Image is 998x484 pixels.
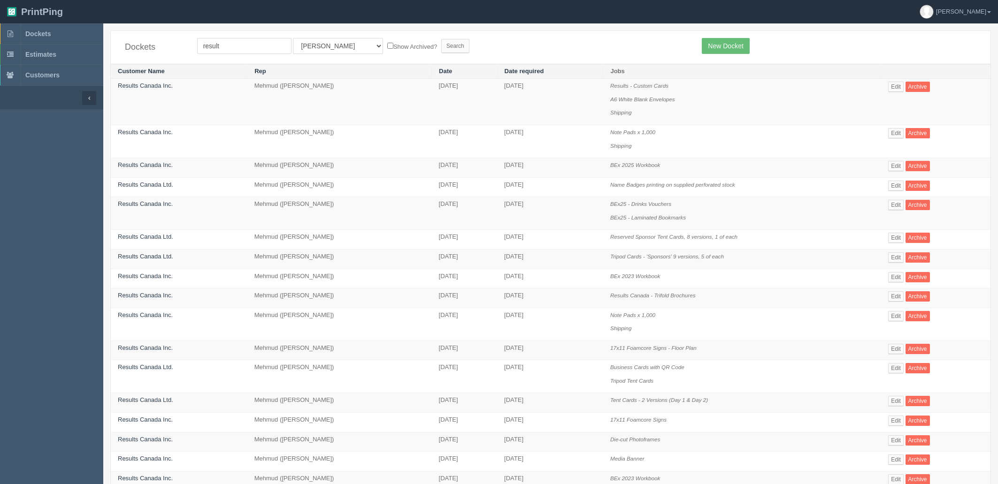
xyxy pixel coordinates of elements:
[610,234,737,240] i: Reserved Sponsor Tent Cards, 8 versions, 1 of each
[432,125,498,158] td: [DATE]
[118,129,173,136] a: Results Canada Inc.
[118,161,173,168] a: Results Canada Inc.
[387,43,393,49] input: Show Archived?
[888,363,904,373] a: Edit
[118,82,173,89] a: Results Canada Inc.
[247,393,432,413] td: Mehmud ([PERSON_NAME])
[610,96,675,102] i: A6 White Blank Envelopes
[888,200,904,210] a: Edit
[888,311,904,321] a: Edit
[702,38,749,54] a: New Docket
[906,181,930,191] a: Archive
[497,158,603,178] td: [DATE]
[432,452,498,471] td: [DATE]
[118,416,173,423] a: Results Canada Inc.
[610,162,660,168] i: BEx 2025 Workbook
[254,68,266,75] a: Rep
[497,340,603,360] td: [DATE]
[497,432,603,452] td: [DATE]
[888,272,904,282] a: Edit
[247,79,432,125] td: Mehmud ([PERSON_NAME])
[118,455,173,462] a: Results Canada Inc.
[497,230,603,250] td: [DATE]
[25,51,56,58] span: Estimates
[888,435,904,446] a: Edit
[118,68,165,75] a: Customer Name
[432,393,498,413] td: [DATE]
[441,39,469,53] input: Search
[610,181,735,188] i: Name Badges printing on supplied perforated stock
[610,345,697,351] i: 17x11 Foamcore Signs - Floor Plan
[432,249,498,269] td: [DATE]
[432,340,498,360] td: [DATE]
[118,475,173,482] a: Results Canada Inc.
[610,475,660,481] i: BEx 2023 Workbook
[247,269,432,288] td: Mehmud ([PERSON_NAME])
[906,435,930,446] a: Archive
[247,177,432,197] td: Mehmud ([PERSON_NAME])
[387,41,437,52] label: Show Archived?
[906,363,930,373] a: Archive
[118,253,173,260] a: Results Canada Ltd.
[888,396,904,406] a: Edit
[7,7,16,16] img: logo-3e63b451c926e2ac314895c53de4908e5d424f24456219fb08d385ab2e579770.png
[610,436,660,442] i: Die-cut Photoframes
[906,82,930,92] a: Archive
[25,30,51,38] span: Dockets
[906,200,930,210] a: Archive
[497,269,603,288] td: [DATE]
[432,413,498,432] td: [DATE]
[497,288,603,308] td: [DATE]
[497,249,603,269] td: [DATE]
[247,308,432,340] td: Mehmud ([PERSON_NAME])
[610,364,684,370] i: Business Cards with QR Code
[906,161,930,171] a: Archive
[888,233,904,243] a: Edit
[118,181,173,188] a: Results Canada Ltd.
[497,360,603,393] td: [DATE]
[888,344,904,354] a: Edit
[118,311,173,318] a: Results Canada Inc.
[247,158,432,178] td: Mehmud ([PERSON_NAME])
[888,454,904,465] a: Edit
[432,288,498,308] td: [DATE]
[610,129,655,135] i: Note Pads x 1,000
[888,181,904,191] a: Edit
[906,291,930,302] a: Archive
[247,452,432,471] td: Mehmud ([PERSON_NAME])
[247,249,432,269] td: Mehmud ([PERSON_NAME])
[497,197,603,230] td: [DATE]
[906,128,930,138] a: Archive
[497,393,603,413] td: [DATE]
[888,161,904,171] a: Edit
[610,455,645,461] i: Media Banner
[497,177,603,197] td: [DATE]
[118,292,173,299] a: Results Canada Inc.
[906,311,930,321] a: Archive
[497,79,603,125] td: [DATE]
[906,252,930,263] a: Archive
[610,214,686,220] i: BEx25 - Laminated Bookmarks
[906,233,930,243] a: Archive
[118,396,173,403] a: Results Canada Ltd.
[906,344,930,354] a: Archive
[505,68,544,75] a: Date required
[247,413,432,432] td: Mehmud ([PERSON_NAME])
[497,452,603,471] td: [DATE]
[432,432,498,452] td: [DATE]
[247,197,432,230] td: Mehmud ([PERSON_NAME])
[610,201,671,207] i: BEx25 - Drinks Vouchers
[888,82,904,92] a: Edit
[906,272,930,282] a: Archive
[497,413,603,432] td: [DATE]
[888,128,904,138] a: Edit
[432,79,498,125] td: [DATE]
[432,308,498,340] td: [DATE]
[125,43,183,52] h4: Dockets
[497,125,603,158] td: [DATE]
[906,416,930,426] a: Archive
[610,325,632,331] i: Shipping
[247,125,432,158] td: Mehmud ([PERSON_NAME])
[906,396,930,406] a: Archive
[920,5,933,18] img: avatar_default-7531ab5dedf162e01f1e0bb0964e6a185e93c5c22dfe317fb01d7f8cd2b1632c.jpg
